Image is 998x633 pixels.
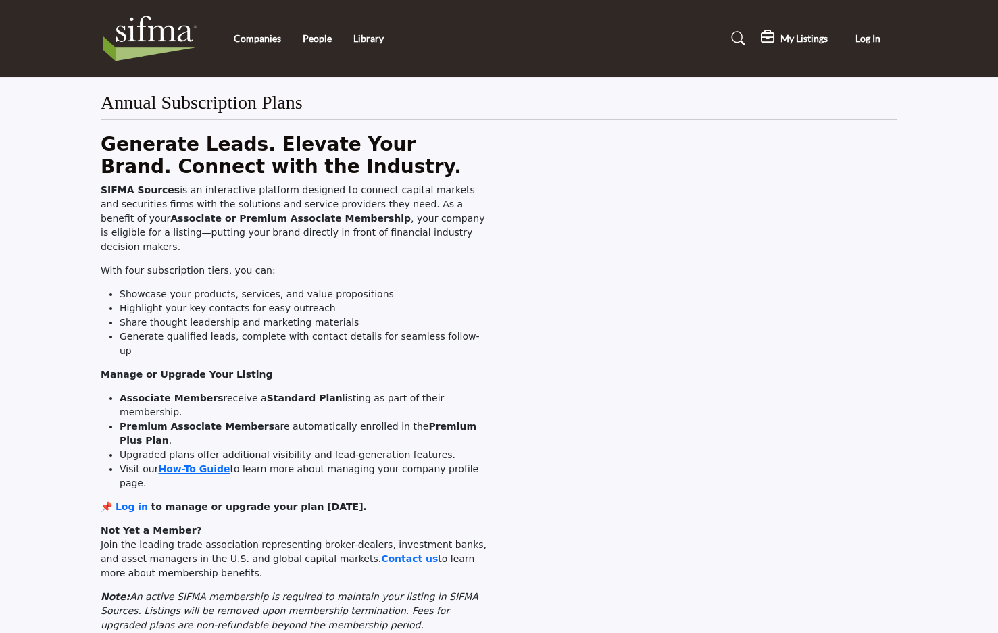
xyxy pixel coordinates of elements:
[353,32,384,44] a: Library
[101,369,272,380] strong: Manage or Upgrade Your Listing
[855,32,880,44] span: Log In
[234,32,281,44] a: Companies
[101,524,492,580] p: Join the leading trade association representing broker-dealers, investment banks, and asset manag...
[303,32,332,44] a: People
[151,501,367,512] strong: to manage or upgrade your plan [DATE].
[101,91,303,114] h2: Annual Subscription Plans
[120,330,492,358] li: Generate qualified leads, complete with contact details for seamless follow-up
[120,393,224,403] strong: Associate Members
[780,32,828,45] h5: My Listings
[120,420,492,448] li: are automatically enrolled in the .
[101,133,461,178] strong: Generate Leads. Elevate Your Brand. Connect with the Industry.
[120,287,492,301] li: Showcase your products, services, and value propositions
[120,462,492,490] li: Visit our to learn more about managing your company profile page.
[120,448,492,462] li: Upgraded plans offer additional visibility and lead-generation features.
[101,263,492,278] p: With four subscription tiers, you can:
[170,213,411,224] strong: Associate or Premium Associate Membership
[158,463,230,474] a: How-To Guide
[120,315,492,330] li: Share thought leadership and marketing materials
[381,553,438,564] a: Contact us
[116,501,148,512] a: Log in
[101,184,180,195] strong: SIFMA Sources
[267,393,343,403] strong: Standard Plan
[718,28,754,49] a: Search
[101,591,130,602] em: Note:
[120,421,274,432] strong: Premium Associate Members
[120,391,492,420] li: receive a listing as part of their membership.
[120,421,476,446] strong: Premium Plus Plan
[101,500,492,514] p: 📌
[761,30,828,47] div: My Listings
[101,11,205,66] img: Site Logo
[838,26,897,51] button: Log In
[101,591,478,630] em: An active SIFMA membership is required to maintain your listing in SIFMA Sources. Listings will b...
[101,183,492,254] p: is an interactive platform designed to connect capital markets and securities firms with the solu...
[101,525,202,536] strong: Not Yet a Member?
[120,301,492,315] li: Highlight your key contacts for easy outreach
